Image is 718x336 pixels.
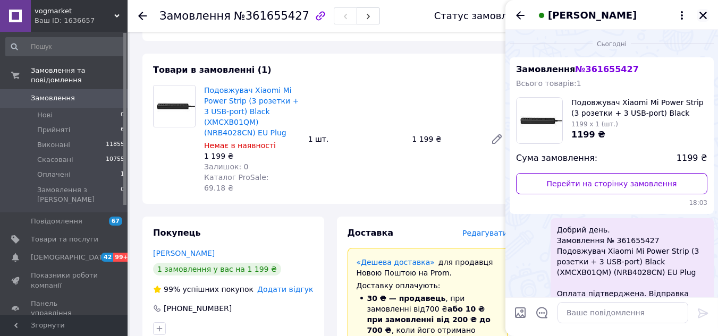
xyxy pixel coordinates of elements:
div: 1 199 ₴ [204,151,300,161]
div: Ваш ID: 1636657 [35,16,128,25]
span: [PERSON_NAME] [548,8,637,22]
input: Пошук [5,37,125,56]
span: [DEMOGRAPHIC_DATA] [31,253,109,262]
div: Повернутися назад [138,11,147,21]
div: для продавця Новою Поштою на Prom. [357,257,499,278]
span: Товари в замовленні (1) [153,65,272,75]
div: Доставку оплачують: [357,280,499,291]
span: 1199 x 1 (шт.) [571,120,618,128]
button: Закрити [697,9,709,22]
span: 1 [121,170,124,179]
span: 11855 [106,140,124,150]
span: Оплачені [37,170,71,179]
a: Редагувати [486,128,508,150]
a: Перейти на сторінку замовлення [516,173,707,194]
a: [PERSON_NAME] [153,249,215,257]
div: успішних покупок [153,284,254,295]
span: №361655427 [234,10,309,22]
span: Всього товарів: 1 [516,79,581,88]
span: Каталог ProSale: 69.18 ₴ [204,173,268,192]
button: Відкрити шаблони відповідей [535,306,549,320]
div: Статус замовлення [434,11,532,21]
span: Замовлення та повідомлення [31,66,128,85]
span: Додати відгук [257,285,313,294]
img: Подовжувач Xiaomi Mi Power Strip (3 розетки + 3 USB-port) Black (XMCXB01QM) (NRB4028CN) EU Plug [154,85,195,127]
span: Немає в наявності [204,141,276,150]
span: Повідомлення [31,217,82,226]
span: Сьогодні [593,40,631,49]
span: Виконані [37,140,70,150]
span: 99% [164,285,180,294]
button: Назад [514,9,527,22]
span: vogmarket [35,6,114,16]
div: 1 шт. [304,132,408,147]
span: 18:03 12.09.2025 [516,199,707,208]
div: 12.09.2025 [510,38,714,49]
span: Скасовані [37,155,73,165]
span: 30 ₴ — продавець [367,294,446,303]
span: Редагувати [462,229,508,237]
span: 42 [101,253,113,262]
span: Покупець [153,228,201,238]
span: 0 [121,110,124,120]
span: Прийняті [37,125,70,135]
span: № 361655427 [575,64,638,74]
span: 99+ [113,253,131,262]
div: 1 199 ₴ [408,132,482,147]
div: 1 замовлення у вас на 1 199 ₴ [153,263,281,275]
div: [PHONE_NUMBER] [163,303,233,314]
span: Подовжувач Xiaomi Mi Power Strip (3 розетки + 3 USB-port) Black (XMCXB01QM) (NRB4028CN) EU Plug [571,97,707,118]
span: Залишок: 0 [204,162,249,171]
span: Замовлення з [PERSON_NAME] [37,185,121,204]
span: 1199 ₴ [571,130,605,140]
span: Замовлення [159,10,231,22]
span: Панель управління [31,299,98,318]
span: 6 [121,125,124,135]
span: 67 [109,217,122,226]
span: 10755 [106,155,124,165]
span: 1199 ₴ [677,152,707,165]
img: 2648363326_w100_h100_udlinitel-xiaomi-mi.jpg [517,98,562,143]
a: Подовжувач Xiaomi Mi Power Strip (3 розетки + 3 USB-port) Black (XMCXB01QM) (NRB4028CN) EU Plug [204,86,299,137]
span: Замовлення [31,93,75,103]
span: або 10 ₴ при замовленні від 200 ₴ до 700 ₴ [367,305,491,334]
a: «Дешева доставка» [357,258,435,266]
span: 0 [121,185,124,204]
span: Доставка [348,228,394,238]
span: Нові [37,110,53,120]
span: Товари та послуги [31,235,98,244]
span: Показники роботи компанії [31,271,98,290]
button: [PERSON_NAME] [535,8,688,22]
span: Замовлення [516,64,639,74]
span: Сума замовлення: [516,152,597,165]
